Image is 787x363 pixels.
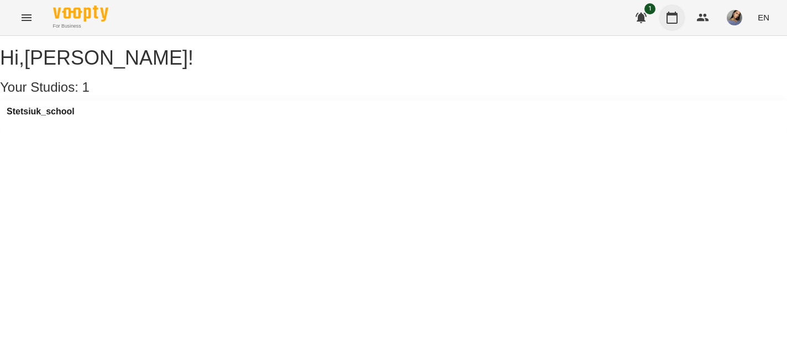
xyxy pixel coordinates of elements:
span: EN [758,12,769,23]
img: a9ed6672118afdce51a0f4fc99d29dc6.jpg [727,10,742,25]
button: Menu [13,4,40,31]
span: 1 [644,3,655,14]
span: 1 [82,80,90,94]
button: EN [753,7,774,28]
span: For Business [53,23,108,30]
a: Stetsiuk_school [7,107,75,117]
img: Voopty Logo [53,6,108,22]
